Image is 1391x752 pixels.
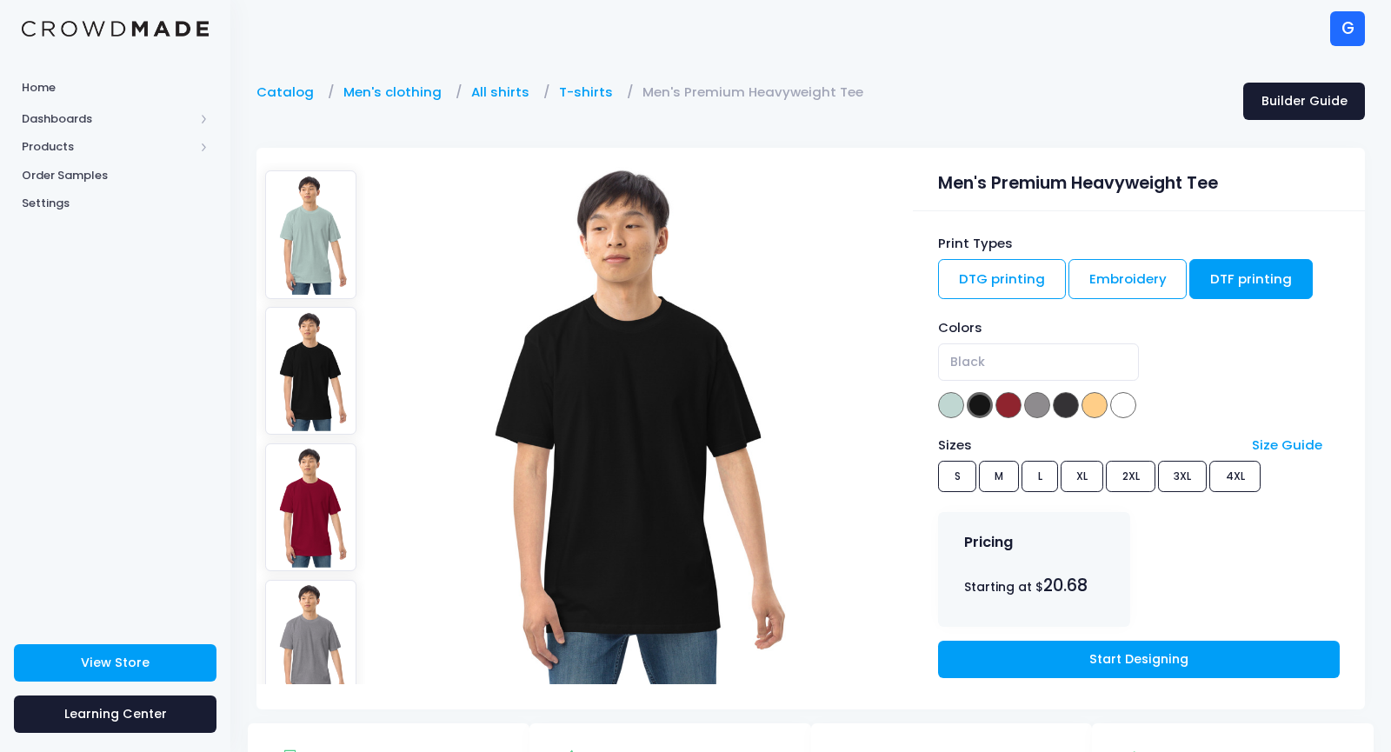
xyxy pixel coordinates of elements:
span: Order Samples [22,167,209,184]
a: Embroidery [1068,259,1188,299]
a: Men's Premium Heavyweight Tee [642,83,872,102]
div: Sizes [930,436,1244,455]
a: T-shirts [559,83,622,102]
span: Black [950,353,985,371]
div: Starting at $ [964,573,1105,598]
a: All shirts [471,83,538,102]
span: Black [938,343,1139,381]
div: G [1330,11,1365,46]
div: Print Types [938,234,1339,253]
a: DTF printing [1189,259,1313,299]
span: Settings [22,195,209,212]
span: View Store [81,654,150,671]
a: Size Guide [1252,436,1322,454]
a: Learning Center [14,695,216,733]
span: Learning Center [64,705,167,722]
img: Logo [22,21,209,37]
span: Products [22,138,194,156]
a: View Store [14,644,216,682]
a: Builder Guide [1243,83,1365,120]
div: Men's Premium Heavyweight Tee [938,163,1339,196]
span: 20.68 [1043,574,1088,597]
div: Colors [938,318,1339,337]
a: Start Designing [938,641,1339,678]
a: DTG printing [938,259,1066,299]
span: Home [22,79,209,96]
a: Catalog [256,83,323,102]
a: Men's clothing [343,83,450,102]
span: Dashboards [22,110,194,128]
h4: Pricing [964,534,1013,551]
